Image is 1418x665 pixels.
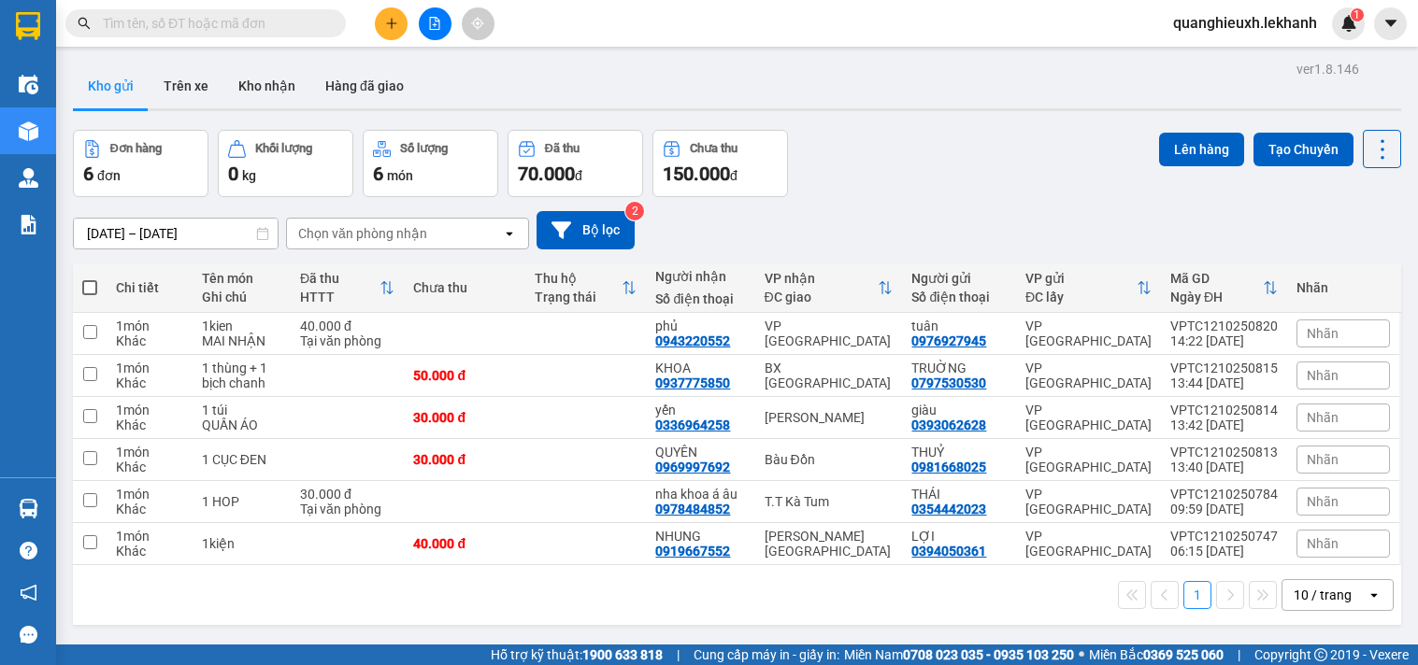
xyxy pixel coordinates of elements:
[116,403,183,417] div: 1 món
[19,75,38,94] img: warehouse-icon
[291,263,404,313] th: Toggle SortBy
[911,502,986,516] div: 0354442023
[149,64,223,108] button: Trên xe
[1253,133,1354,166] button: Tạo Chuyến
[652,130,788,197] button: Chưa thu150.000đ
[298,224,427,243] div: Chọn văn phòng nhận
[1025,529,1152,559] div: VP [GEOGRAPHIC_DATA]
[1170,271,1263,286] div: Mã GD
[300,290,380,304] div: HTTT
[1170,460,1278,474] div: 13:40 [DATE]
[387,168,413,183] span: món
[202,403,281,417] div: 1 túi
[1170,529,1278,544] div: VPTC1210250747
[655,333,730,348] div: 0943220552
[73,130,208,197] button: Đơn hàng6đơn
[1307,368,1339,383] span: Nhãn
[20,626,37,644] span: message
[1367,587,1382,602] svg: open
[502,226,517,241] svg: open
[19,215,38,234] img: solution-icon
[19,168,38,188] img: warehouse-icon
[582,647,663,662] strong: 1900 633 818
[202,536,281,551] div: 1kiện
[255,142,312,155] div: Khối lượng
[375,7,408,40] button: plus
[73,64,149,108] button: Kho gửi
[655,487,745,502] div: nha khoa á âu
[1170,445,1278,460] div: VPTC1210250813
[1170,544,1278,559] div: 06:15 [DATE]
[1183,581,1211,609] button: 1
[428,17,441,30] span: file-add
[765,529,894,559] div: [PERSON_NAME][GEOGRAPHIC_DATA]
[16,12,40,40] img: logo-vxr
[655,318,745,333] div: phủ
[83,163,93,185] span: 6
[228,163,238,185] span: 0
[1025,271,1137,286] div: VP gửi
[1314,648,1327,661] span: copyright
[694,644,839,665] span: Cung cấp máy in - giấy in:
[1307,410,1339,425] span: Nhãn
[1307,452,1339,467] span: Nhãn
[116,502,183,516] div: Khác
[1296,280,1390,295] div: Nhãn
[300,318,394,333] div: 40.000 đ
[300,487,394,502] div: 30.000 đ
[419,7,451,40] button: file-add
[518,163,575,185] span: 70.000
[202,452,281,467] div: 1 CỤC ĐEN
[911,361,1006,375] div: TRUỜNG
[1025,403,1152,432] div: VP [GEOGRAPHIC_DATA]
[116,544,183,559] div: Khác
[1382,15,1399,32] span: caret-down
[300,502,394,516] div: Tại văn phòng
[911,271,1006,286] div: Người gửi
[755,263,903,313] th: Toggle SortBy
[1170,333,1278,348] div: 14:22 [DATE]
[116,375,183,390] div: Khác
[1159,133,1244,166] button: Lên hàng
[202,361,281,390] div: 1 thùng + 1 bịch chanh
[300,271,380,286] div: Đã thu
[116,417,183,432] div: Khác
[1079,651,1084,658] span: ⚪️
[1354,8,1360,21] span: 1
[655,544,730,559] div: 0919667552
[202,417,281,432] div: QUẦN ÁO
[765,290,879,304] div: ĐC giao
[655,375,730,390] div: 0937775850
[655,529,745,544] div: NHUNG
[1158,11,1332,35] span: quanghieuxh.lekhanh
[525,263,647,313] th: Toggle SortBy
[471,17,484,30] span: aim
[202,333,281,348] div: MAI NHẬN
[535,290,623,304] div: Trạng thái
[413,368,516,383] div: 50.000 đ
[1170,318,1278,333] div: VPTC1210250820
[655,445,745,460] div: QUYÊN
[400,142,448,155] div: Số lượng
[690,142,738,155] div: Chưa thu
[911,544,986,559] div: 0394050361
[903,647,1074,662] strong: 0708 023 035 - 0935 103 250
[363,130,498,197] button: Số lượng6món
[535,271,623,286] div: Thu hộ
[730,168,738,183] span: đ
[116,280,183,295] div: Chi tiết
[218,130,353,197] button: Khối lượng0kg
[202,494,281,509] div: 1 HOP
[1025,487,1152,516] div: VP [GEOGRAPHIC_DATA]
[1170,502,1278,516] div: 09:59 [DATE]
[300,333,394,348] div: Tại văn phòng
[911,333,986,348] div: 0976927945
[413,410,516,425] div: 30.000 đ
[1374,7,1407,40] button: caret-down
[1307,326,1339,341] span: Nhãn
[20,584,37,601] span: notification
[655,417,730,432] div: 0336964258
[1170,417,1278,432] div: 13:42 [DATE]
[116,361,183,375] div: 1 món
[1089,644,1224,665] span: Miền Bắc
